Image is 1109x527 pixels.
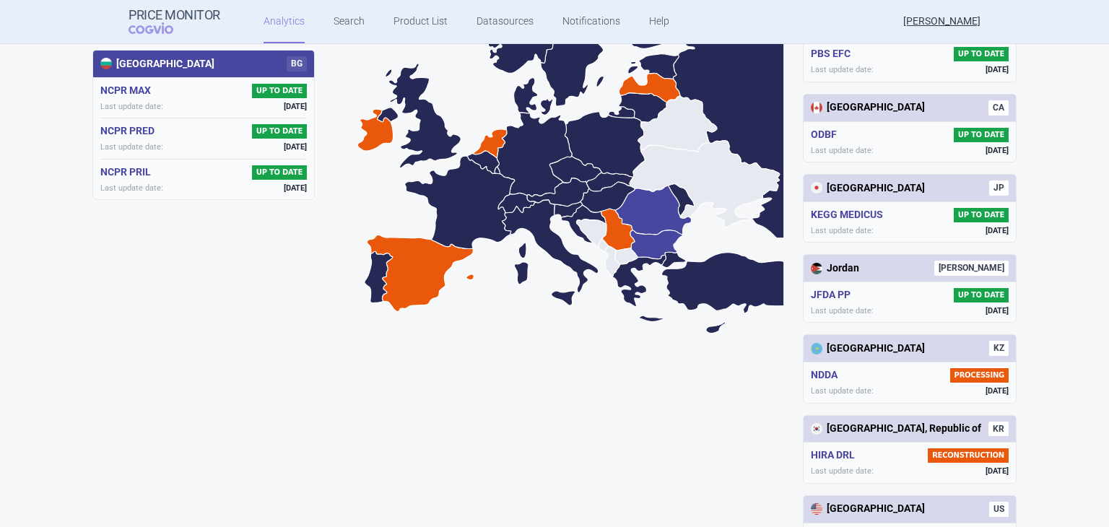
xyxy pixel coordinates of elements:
[989,502,1009,517] span: US
[811,466,874,476] span: Last update date:
[129,8,220,35] a: Price MonitorCOGVIO
[954,208,1009,222] span: UP TO DATE
[954,288,1009,302] span: UP TO DATE
[100,84,157,98] h5: NCPR MAX
[252,165,307,180] span: UP TO DATE
[986,305,1009,316] span: [DATE]
[811,208,889,222] h5: KEGG MEDICUS
[811,341,925,356] div: [GEOGRAPHIC_DATA]
[989,180,1009,196] span: JP
[811,64,874,75] span: Last update date:
[811,47,856,61] h5: PBS EFC
[811,448,861,463] h5: HIRA DRL
[986,466,1009,476] span: [DATE]
[811,386,874,396] span: Last update date:
[284,183,307,193] span: [DATE]
[989,341,1009,356] span: KZ
[100,124,160,139] h5: NCPR PRED
[811,100,925,115] div: [GEOGRAPHIC_DATA]
[811,368,843,383] h5: NDDA
[811,102,822,113] img: Canada
[988,100,1009,116] span: CA
[811,288,856,302] h5: JFDA PP
[811,343,822,354] img: Kazakhstan
[950,368,1009,383] span: PROCESSING
[986,225,1009,236] span: [DATE]
[811,423,822,435] img: Korea, Republic of
[100,58,112,69] img: Bulgaria
[986,145,1009,156] span: [DATE]
[252,124,307,139] span: UP TO DATE
[928,448,1009,463] span: RECONSTRUCTION
[811,503,822,515] img: United States
[287,56,307,71] span: BG
[811,145,874,156] span: Last update date:
[811,261,859,276] div: Jordan
[986,64,1009,75] span: [DATE]
[811,502,925,516] div: [GEOGRAPHIC_DATA]
[284,141,307,152] span: [DATE]
[954,47,1009,61] span: UP TO DATE
[100,165,157,180] h5: NCPR PRIL
[988,422,1009,437] span: KR
[986,386,1009,396] span: [DATE]
[811,182,822,193] img: Japan
[100,141,163,152] span: Last update date:
[811,263,822,274] img: Jordan
[811,181,925,196] div: [GEOGRAPHIC_DATA]
[811,422,981,436] div: [GEOGRAPHIC_DATA], Republic of
[100,183,163,193] span: Last update date:
[100,101,163,112] span: Last update date:
[129,8,220,22] strong: Price Monitor
[811,128,843,142] h5: ODBF
[252,84,307,98] span: UP TO DATE
[811,225,874,236] span: Last update date:
[129,22,193,34] span: COGVIO
[954,128,1009,142] span: UP TO DATE
[284,101,307,112] span: [DATE]
[811,305,874,316] span: Last update date:
[934,261,1009,276] span: [PERSON_NAME]
[100,57,214,71] div: [GEOGRAPHIC_DATA]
